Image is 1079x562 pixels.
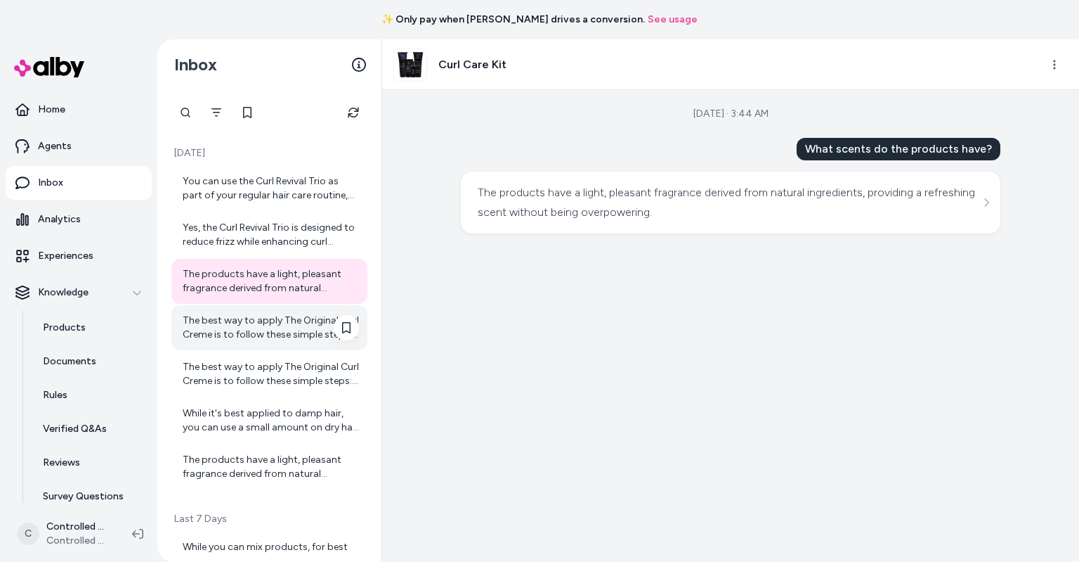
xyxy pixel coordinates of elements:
[171,259,367,304] a: The products have a light, pleasant fragrance derived from natural ingredients, providing a refre...
[183,221,359,249] div: Yes, the Curl Revival Trio is designed to reduce frizz while enhancing curl definition and bounce.
[174,54,217,75] h2: Inbox
[183,267,359,295] div: The products have a light, pleasant fragrance derived from natural ingredients, providing a refre...
[797,138,1000,160] div: What scents do the products have?
[202,98,230,127] button: Filter
[6,129,152,163] a: Agents
[171,512,367,526] p: Last 7 Days
[29,311,152,345] a: Products
[183,453,359,481] div: The products have a light, pleasant fragrance derived from natural ingredients, providing a refre...
[171,445,367,490] a: The products have a light, pleasant fragrance derived from natural ingredients, providing a refre...
[394,49,426,81] img: Curl_Care_Kit_e2ea8a00-0e0a-438a-99f6-0e62cf1d3f48.jpg
[29,345,152,378] a: Documents
[6,93,152,127] a: Home
[38,249,93,263] p: Experiences
[6,276,152,309] button: Knowledge
[648,13,698,27] a: See usage
[43,422,107,436] p: Verified Q&As
[14,57,84,77] img: alby Logo
[38,286,89,300] p: Knowledge
[43,456,80,470] p: Reviews
[43,355,96,369] p: Documents
[8,511,121,556] button: CControlled Chaos ShopifyControlled Chaos
[43,321,86,335] p: Products
[46,520,110,534] p: Controlled Chaos Shopify
[478,183,980,222] div: The products have a light, pleasant fragrance derived from natural ingredients, providing a refre...
[183,407,359,435] div: While it's best applied to damp hair, you can use a small amount on dry hair for touch-ups and ad...
[38,212,81,226] p: Analytics
[46,534,110,548] span: Controlled Chaos
[339,98,367,127] button: Refresh
[171,398,367,443] a: While it's best applied to damp hair, you can use a small amount on dry hair for touch-ups and ad...
[6,239,152,273] a: Experiences
[171,166,367,211] a: You can use the Curl Revival Trio as part of your regular hair care routine, typically once or tw...
[438,56,506,73] h3: Curl Care Kit
[38,139,72,153] p: Agents
[29,378,152,412] a: Rules
[38,103,65,117] p: Home
[38,176,63,190] p: Inbox
[29,480,152,513] a: Survey Questions
[171,305,367,350] a: The best way to apply The Original Curl Creme is to follow these simple steps: 1. Start with clea...
[978,194,995,211] button: See more
[183,360,359,388] div: The best way to apply The Original Curl Creme is to follow these simple steps: 1. Start with clea...
[17,523,39,545] span: C
[43,388,67,402] p: Rules
[381,13,645,27] span: ✨ Only pay when [PERSON_NAME] drives a conversion.
[183,314,359,342] div: The best way to apply The Original Curl Creme is to follow these simple steps: 1. Start with clea...
[29,412,152,446] a: Verified Q&As
[183,174,359,203] div: You can use the Curl Revival Trio as part of your regular hair care routine, typically once or tw...
[171,212,367,257] a: Yes, the Curl Revival Trio is designed to reduce frizz while enhancing curl definition and bounce.
[171,352,367,397] a: The best way to apply The Original Curl Creme is to follow these simple steps: 1. Start with clea...
[6,203,152,236] a: Analytics
[171,146,367,160] p: [DATE]
[43,490,124,504] p: Survey Questions
[29,446,152,480] a: Reviews
[693,107,769,121] div: [DATE] · 3:44 AM
[6,166,152,200] a: Inbox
